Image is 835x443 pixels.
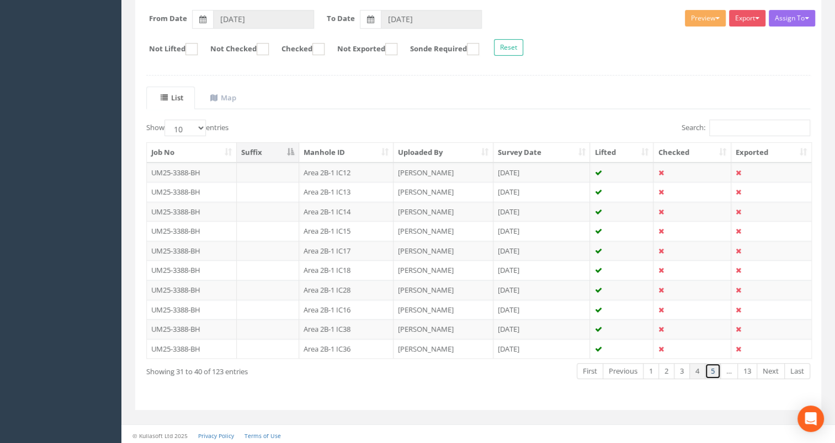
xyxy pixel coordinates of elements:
td: UM25-3388-BH [147,300,237,320]
button: Reset [494,39,523,56]
td: UM25-3388-BH [147,319,237,339]
td: [DATE] [493,339,591,359]
td: [PERSON_NAME] [393,339,493,359]
td: UM25-3388-BH [147,221,237,241]
td: [PERSON_NAME] [393,260,493,280]
td: UM25-3388-BH [147,241,237,261]
td: [PERSON_NAME] [393,319,493,339]
a: … [720,363,738,379]
label: Search: [682,120,810,136]
a: Previous [603,363,643,379]
a: 4 [689,363,705,379]
uib-tab-heading: Map [210,93,236,102]
td: [PERSON_NAME] [393,280,493,300]
td: Area 2B-1 IC14 [299,202,393,221]
td: [PERSON_NAME] [393,221,493,241]
td: Area 2B-1 IC12 [299,163,393,182]
label: Not Lifted [138,43,198,55]
th: Manhole ID: activate to sort column ascending [299,143,393,163]
td: UM25-3388-BH [147,280,237,300]
div: Open Intercom Messenger [797,406,824,432]
th: Uploaded By: activate to sort column ascending [393,143,493,163]
th: Exported: activate to sort column ascending [731,143,811,163]
select: Showentries [164,120,206,136]
td: Area 2B-1 IC13 [299,182,393,202]
td: [PERSON_NAME] [393,202,493,221]
td: [PERSON_NAME] [393,182,493,202]
label: Checked [270,43,325,55]
uib-tab-heading: List [161,93,183,102]
label: Not Checked [199,43,269,55]
label: From Date [149,13,187,24]
a: 3 [674,363,690,379]
td: Area 2B-1 IC18 [299,260,393,280]
a: Map [196,87,248,109]
td: [DATE] [493,221,591,241]
td: [PERSON_NAME] [393,241,493,261]
th: Job No: activate to sort column ascending [147,143,237,163]
td: UM25-3388-BH [147,339,237,359]
label: Not Exported [326,43,397,55]
input: Search: [709,120,810,136]
td: [DATE] [493,319,591,339]
a: 2 [658,363,674,379]
td: Area 2B-1 IC36 [299,339,393,359]
a: Last [784,363,810,379]
td: Area 2B-1 IC16 [299,300,393,320]
td: UM25-3388-BH [147,163,237,182]
td: Area 2B-1 IC38 [299,319,393,339]
td: [PERSON_NAME] [393,300,493,320]
td: [DATE] [493,300,591,320]
td: [DATE] [493,280,591,300]
td: [DATE] [493,241,591,261]
a: Privacy Policy [198,432,234,440]
label: Show entries [146,120,228,136]
td: UM25-3388-BH [147,182,237,202]
a: 5 [705,363,721,379]
td: Area 2B-1 IC15 [299,221,393,241]
td: [DATE] [493,202,591,221]
td: UM25-3388-BH [147,202,237,221]
input: From Date [213,10,314,29]
td: Area 2B-1 IC17 [299,241,393,261]
a: First [577,363,603,379]
td: [DATE] [493,163,591,182]
th: Survey Date: activate to sort column ascending [493,143,591,163]
small: © Kullasoft Ltd 2025 [132,432,188,440]
th: Lifted: activate to sort column ascending [590,143,653,163]
button: Preview [685,10,726,26]
th: Suffix: activate to sort column descending [237,143,300,163]
a: 1 [643,363,659,379]
button: Assign To [769,10,815,26]
td: [DATE] [493,182,591,202]
a: Next [757,363,785,379]
a: 13 [737,363,757,379]
td: UM25-3388-BH [147,260,237,280]
div: Showing 31 to 40 of 123 entries [146,362,413,377]
button: Export [729,10,765,26]
th: Checked: activate to sort column ascending [653,143,731,163]
label: To Date [327,13,355,24]
a: List [146,87,195,109]
td: Area 2B-1 IC28 [299,280,393,300]
input: To Date [381,10,482,29]
td: [DATE] [493,260,591,280]
label: Sonde Required [399,43,479,55]
a: Terms of Use [244,432,281,440]
td: [PERSON_NAME] [393,163,493,182]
